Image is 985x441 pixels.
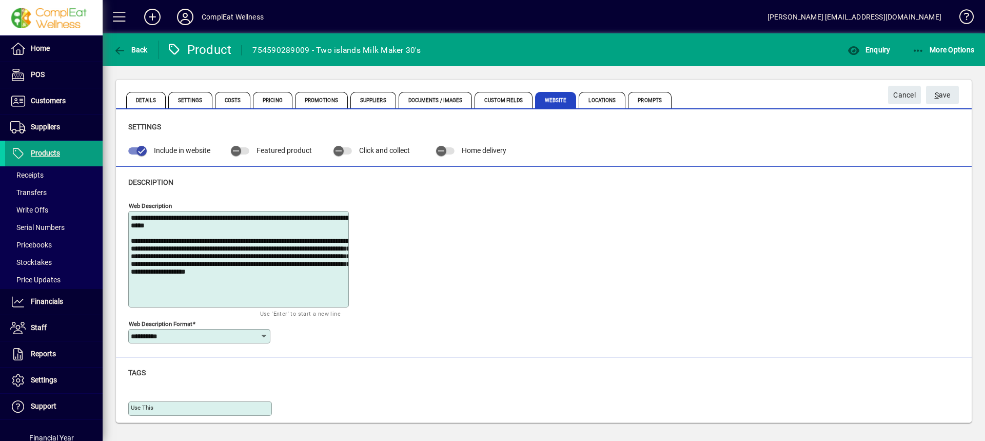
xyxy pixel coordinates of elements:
[5,236,103,254] a: Pricebooks
[5,62,103,88] a: POS
[767,9,941,25] div: [PERSON_NAME] [EMAIL_ADDRESS][DOMAIN_NAME]
[926,86,959,104] button: Save
[359,146,410,155] span: Click and collect
[10,276,61,284] span: Price Updates
[10,188,47,197] span: Transfers
[31,323,47,332] span: Staff
[5,254,103,271] a: Stocktakes
[31,350,56,358] span: Reports
[462,146,506,155] span: Home delivery
[31,149,60,157] span: Products
[167,42,232,58] div: Product
[10,223,65,232] span: Serial Numbers
[202,9,264,25] div: ComplEat Wellness
[888,86,921,104] button: Cancel
[5,184,103,201] a: Transfers
[31,70,45,79] span: POS
[848,46,890,54] span: Enquiry
[952,2,972,35] a: Knowledge Base
[5,114,103,140] a: Suppliers
[126,92,166,108] span: Details
[10,171,44,179] span: Receipts
[5,166,103,184] a: Receipts
[5,341,103,367] a: Reports
[10,241,52,249] span: Pricebooks
[10,206,48,214] span: Write Offs
[399,92,472,108] span: Documents / Images
[113,46,148,54] span: Back
[5,219,103,236] a: Serial Numbers
[136,8,169,26] button: Add
[260,308,341,319] mat-hint: Use 'Enter' to start a new line
[5,394,103,419] a: Support
[295,92,348,108] span: Promotions
[845,41,893,59] button: Enquiry
[475,92,532,108] span: Custom Fields
[579,92,625,108] span: Locations
[31,297,63,305] span: Financials
[129,202,172,209] mat-label: Web Description
[31,376,57,384] span: Settings
[169,8,202,26] button: Profile
[628,92,672,108] span: Prompts
[5,36,103,62] a: Home
[103,41,159,59] app-page-header-button: Back
[935,91,939,99] span: S
[5,201,103,219] a: Write Offs
[350,92,396,108] span: Suppliers
[5,271,103,289] a: Price Updates
[535,92,577,108] span: Website
[131,404,153,411] mat-label: Use This
[5,368,103,393] a: Settings
[893,87,916,104] span: Cancel
[31,97,66,105] span: Customers
[257,146,312,155] span: Featured product
[31,402,56,410] span: Support
[5,88,103,114] a: Customers
[128,369,146,377] span: Tags
[5,289,103,315] a: Financials
[935,87,951,104] span: ave
[154,146,210,155] span: Include in website
[10,258,52,266] span: Stocktakes
[253,92,292,108] span: Pricing
[252,42,421,59] div: 754590289009 - Two islands Milk Maker 30's
[31,44,50,52] span: Home
[128,123,161,131] span: Settings
[5,315,103,341] a: Staff
[129,320,192,327] mat-label: Web Description Format
[912,46,975,54] span: More Options
[910,41,977,59] button: More Options
[111,41,150,59] button: Back
[215,92,251,108] span: Costs
[31,123,60,131] span: Suppliers
[168,92,212,108] span: Settings
[128,178,173,186] span: Description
